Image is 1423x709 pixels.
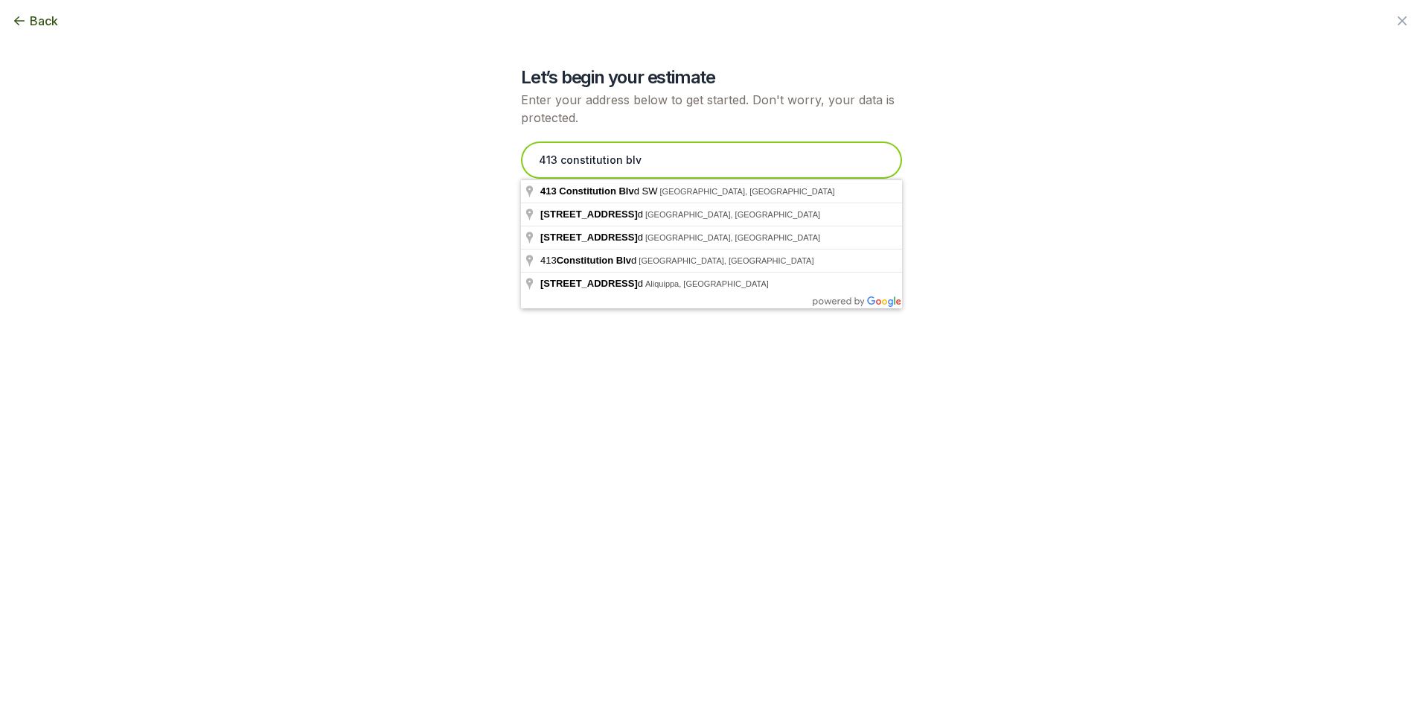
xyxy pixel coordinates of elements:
[540,278,638,289] span: [STREET_ADDRESS]
[521,142,902,179] input: Enter your address
[540,209,638,220] span: [STREET_ADDRESS]
[559,185,633,197] span: Constitution Blv
[540,255,639,266] span: 413 d
[540,209,645,220] span: d
[521,91,902,127] p: Enter your address below to get started. Don't worry, your data is protected.
[639,256,813,265] span: [GEOGRAPHIC_DATA], [GEOGRAPHIC_DATA]
[660,187,835,196] span: [GEOGRAPHIC_DATA], [GEOGRAPHIC_DATA]
[540,278,645,289] span: d
[540,185,660,197] span: d SW
[645,279,769,288] span: Aliquippa, [GEOGRAPHIC_DATA]
[557,255,631,266] span: Constitution Blv
[540,232,645,243] span: d
[12,12,58,30] button: Back
[645,233,820,242] span: [GEOGRAPHIC_DATA], [GEOGRAPHIC_DATA]
[30,12,58,30] span: Back
[521,66,902,89] h2: Let’s begin your estimate
[540,232,638,243] span: [STREET_ADDRESS]
[540,185,557,197] span: 413
[645,210,820,219] span: [GEOGRAPHIC_DATA], [GEOGRAPHIC_DATA]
